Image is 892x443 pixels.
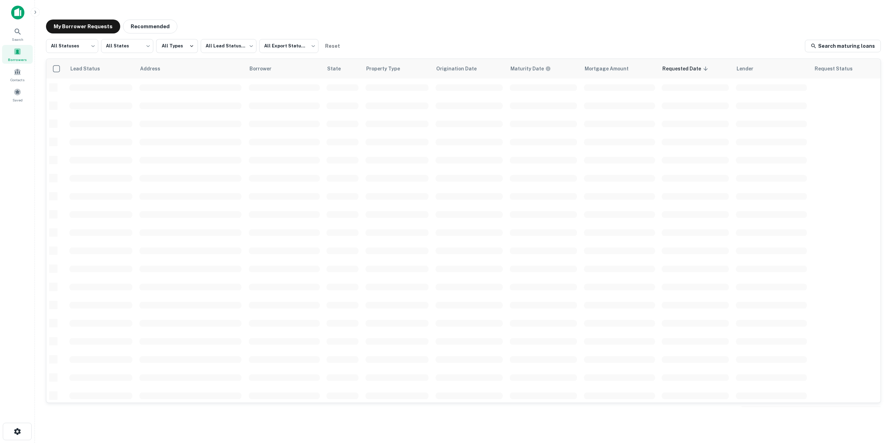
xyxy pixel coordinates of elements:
[140,64,169,73] span: Address
[2,65,33,84] a: Contacts
[810,59,881,78] th: Request Status
[11,6,24,20] img: capitalize-icon.png
[8,57,27,62] span: Borrowers
[510,65,551,72] div: Maturity dates displayed may be estimated. Please contact the lender for the most accurate maturi...
[123,20,177,33] button: Recommended
[70,64,109,73] span: Lead Status
[580,59,659,78] th: Mortgage Amount
[585,64,638,73] span: Mortgage Amount
[732,59,810,78] th: Lender
[436,64,486,73] span: Origination Date
[101,37,153,55] div: All States
[323,59,362,78] th: State
[815,64,862,73] span: Request Status
[857,387,892,421] iframe: Chat Widget
[327,64,350,73] span: State
[2,45,33,64] a: Borrowers
[506,59,580,78] th: Maturity dates displayed may be estimated. Please contact the lender for the most accurate maturi...
[249,64,280,73] span: Borrower
[662,64,710,73] span: Requested Date
[66,59,136,78] th: Lead Status
[156,39,198,53] button: All Types
[136,59,245,78] th: Address
[510,65,544,72] h6: Maturity Date
[13,97,23,103] span: Saved
[10,77,24,83] span: Contacts
[737,64,762,73] span: Lender
[46,37,98,55] div: All Statuses
[432,59,506,78] th: Origination Date
[12,37,23,42] span: Search
[2,25,33,44] a: Search
[366,64,409,73] span: Property Type
[201,37,256,55] div: All Lead Statuses
[46,20,120,33] button: My Borrower Requests
[321,39,344,53] button: Reset
[245,59,323,78] th: Borrower
[658,59,732,78] th: Requested Date
[2,85,33,104] a: Saved
[362,59,432,78] th: Property Type
[259,37,318,55] div: All Export Statuses
[510,65,560,72] span: Maturity dates displayed may be estimated. Please contact the lender for the most accurate maturi...
[805,40,881,52] a: Search maturing loans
